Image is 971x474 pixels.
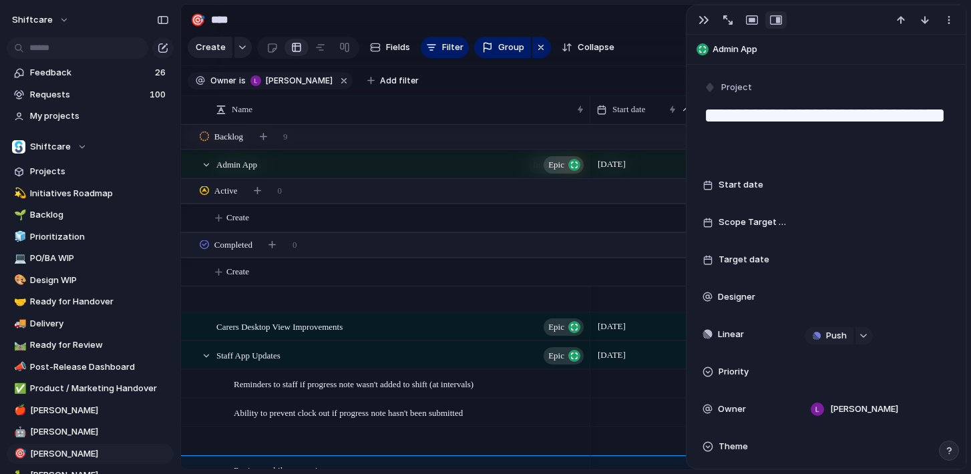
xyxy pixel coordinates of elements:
[12,187,25,200] button: 💫
[14,359,23,375] div: 📣
[805,327,853,344] button: Push
[14,272,23,288] div: 🎨
[12,274,25,287] button: 🎨
[7,248,174,268] a: 💻PO/BA WIP
[30,425,169,439] span: [PERSON_NAME]
[247,73,335,88] button: [PERSON_NAME]
[30,382,169,395] span: Product / Marketing Handover
[216,156,257,172] span: Admin App
[12,252,25,265] button: 💻
[7,227,174,247] a: 🧊Prioritization
[14,316,23,331] div: 🚚
[30,109,169,123] span: My projects
[30,230,169,244] span: Prioritization
[293,238,297,252] span: 0
[548,346,564,365] span: Epic
[7,357,174,377] div: 📣Post-Release Dashboard
[234,376,473,391] span: Reminders to staff if progress note wasn't added to shift (at intervals)
[30,274,169,287] span: Design WIP
[7,422,174,442] a: 🤖[PERSON_NAME]
[544,347,584,365] button: Epic
[30,295,169,308] span: Ready for Handover
[7,335,174,355] a: 🛤️Ready for Review
[12,404,25,417] button: 🍎
[7,401,174,421] a: 🍎[PERSON_NAME]
[14,186,23,201] div: 💫
[155,66,168,79] span: 26
[12,208,25,222] button: 🌱
[719,178,763,192] span: Start date
[7,106,174,126] a: My projects
[30,66,151,79] span: Feedback
[556,37,620,58] button: Collapse
[14,208,23,223] div: 🌱
[232,103,252,116] span: Name
[150,88,168,101] span: 100
[7,137,174,157] button: Shiftcare
[7,379,174,399] a: ✅Product / Marketing Handover
[30,252,169,265] span: PO/BA WIP
[14,251,23,266] div: 💻
[7,162,174,182] a: Projects
[12,295,25,308] button: 🤝
[544,318,584,336] button: Epic
[214,130,243,144] span: Backlog
[7,205,174,225] div: 🌱Backlog
[30,187,169,200] span: Initiatives Roadmap
[498,41,524,54] span: Group
[474,37,531,58] button: Group
[6,9,76,31] button: shiftcare
[266,75,333,87] span: [PERSON_NAME]
[548,156,564,174] span: Epic
[7,292,174,312] a: 🤝Ready for Handover
[14,446,23,461] div: 🎯
[612,103,645,116] span: Start date
[14,425,23,440] div: 🤖
[214,184,238,198] span: Active
[380,75,419,87] span: Add filter
[226,265,249,278] span: Create
[14,381,23,397] div: ✅
[30,447,169,461] span: [PERSON_NAME]
[214,238,252,252] span: Completed
[14,403,23,418] div: 🍎
[30,404,169,417] span: [PERSON_NAME]
[14,294,23,310] div: 🤝
[12,317,25,330] button: 🚚
[283,130,288,144] span: 9
[12,230,25,244] button: 🧊
[7,184,174,204] a: 💫Initiatives Roadmap
[12,361,25,374] button: 📣
[442,41,463,54] span: Filter
[30,140,71,154] span: Shiftcare
[719,440,748,453] span: Theme
[226,211,249,224] span: Create
[30,361,169,374] span: Post-Release Dashboard
[30,88,146,101] span: Requests
[239,75,246,87] span: is
[594,347,629,363] span: [DATE]
[187,9,208,31] button: 🎯
[14,338,23,353] div: 🛤️
[7,444,174,464] a: 🎯[PERSON_NAME]
[12,382,25,395] button: ✅
[718,290,755,304] span: Designer
[7,270,174,290] a: 🎨Design WIP
[7,85,174,105] a: Requests100
[718,328,744,341] span: Linear
[713,43,960,56] span: Admin App
[14,229,23,244] div: 🧊
[826,329,847,342] span: Push
[196,41,226,54] span: Create
[594,318,629,334] span: [DATE]
[210,75,236,87] span: Owner
[236,73,248,88] button: is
